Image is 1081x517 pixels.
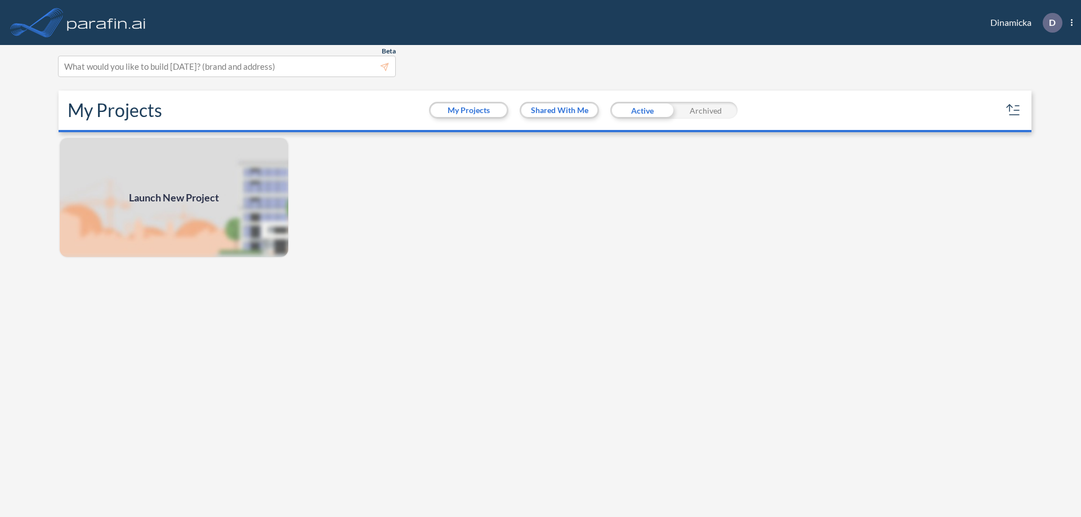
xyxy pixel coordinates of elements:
[431,104,507,117] button: My Projects
[1049,17,1056,28] p: D
[521,104,597,117] button: Shared With Me
[68,100,162,121] h2: My Projects
[59,137,289,258] img: add
[59,137,289,258] a: Launch New Project
[610,102,674,119] div: Active
[129,190,219,205] span: Launch New Project
[382,47,396,56] span: Beta
[674,102,738,119] div: Archived
[1004,101,1022,119] button: sort
[65,11,148,34] img: logo
[973,13,1073,33] div: Dinamicka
